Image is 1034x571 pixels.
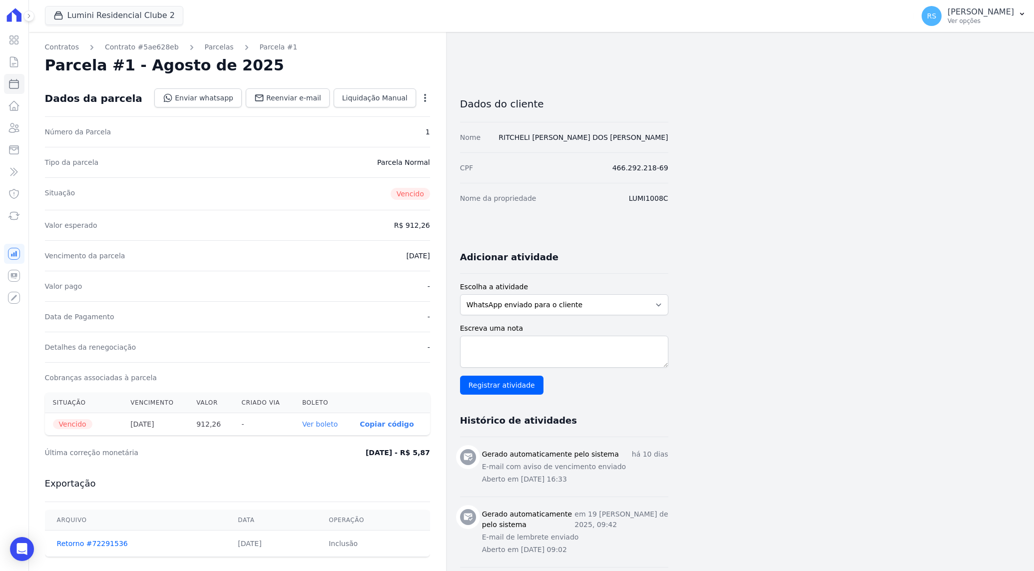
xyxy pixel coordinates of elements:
[205,42,234,52] a: Parcelas
[45,127,111,137] dt: Número da Parcela
[154,88,242,107] a: Enviar whatsapp
[927,12,937,19] span: RS
[482,545,668,555] p: Aberto em [DATE] 09:02
[460,376,543,395] input: Registrar atividade
[360,420,414,428] button: Copiar código
[246,88,330,107] a: Reenviar e-mail
[428,281,430,291] dd: -
[45,6,183,25] button: Lumini Residencial Clube 2
[294,393,352,413] th: Boleto
[260,42,298,52] a: Parcela #1
[45,342,136,352] dt: Detalhes da renegociação
[612,163,668,173] dd: 466.292.218-69
[188,413,233,436] th: 912,26
[342,93,408,103] span: Liquidação Manual
[394,220,430,230] dd: R$ 912,26
[482,532,668,543] p: E-mail de lembrete enviado
[45,251,125,261] dt: Vencimento da parcela
[45,281,82,291] dt: Valor pago
[226,531,317,557] td: [DATE]
[57,540,128,548] a: Retorno #72291536
[233,413,294,436] th: -
[45,510,226,531] th: Arquivo
[482,474,668,485] p: Aberto em [DATE] 16:33
[45,448,273,458] dt: Última correção monetária
[482,449,619,460] h3: Gerado automaticamente pelo sistema
[391,188,430,200] span: Vencido
[317,531,430,557] td: Inclusão
[45,478,430,490] h3: Exportação
[302,420,338,428] a: Ver boleto
[45,220,97,230] dt: Valor esperado
[499,133,668,141] a: RITCHELI [PERSON_NAME] DOS [PERSON_NAME]
[460,98,668,110] h3: Dados do cliente
[428,342,430,352] dd: -
[428,312,430,322] dd: -
[460,132,481,142] dt: Nome
[460,251,558,263] h3: Adicionar atividade
[948,7,1014,17] p: [PERSON_NAME]
[45,188,75,200] dt: Situação
[53,419,92,429] span: Vencido
[366,448,430,458] dd: [DATE] - R$ 5,87
[317,510,430,531] th: Operação
[233,393,294,413] th: Criado via
[188,393,233,413] th: Valor
[948,17,1014,25] p: Ver opções
[10,537,34,561] div: Open Intercom Messenger
[45,373,157,383] dt: Cobranças associadas à parcela
[629,193,668,203] dd: LUMI1008C
[122,393,188,413] th: Vencimento
[460,193,536,203] dt: Nome da propriedade
[45,42,79,52] a: Contratos
[460,282,668,292] label: Escolha a atividade
[45,42,430,52] nav: Breadcrumb
[122,413,188,436] th: [DATE]
[482,462,668,472] p: E-mail com aviso de vencimento enviado
[226,510,317,531] th: Data
[574,509,668,530] p: em 19 [PERSON_NAME] de 2025, 09:42
[334,88,416,107] a: Liquidação Manual
[45,312,114,322] dt: Data de Pagamento
[632,449,668,460] p: há 10 dias
[45,157,99,167] dt: Tipo da parcela
[105,42,179,52] a: Contrato #5ae628eb
[45,92,142,104] div: Dados da parcela
[426,127,430,137] dd: 1
[406,251,430,261] dd: [DATE]
[460,415,577,427] h3: Histórico de atividades
[460,163,473,173] dt: CPF
[45,56,284,74] h2: Parcela #1 - Agosto de 2025
[266,93,321,103] span: Reenviar e-mail
[914,2,1034,30] button: RS [PERSON_NAME] Ver opções
[460,323,668,334] label: Escreva uma nota
[482,509,575,530] h3: Gerado automaticamente pelo sistema
[45,393,123,413] th: Situação
[377,157,430,167] dd: Parcela Normal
